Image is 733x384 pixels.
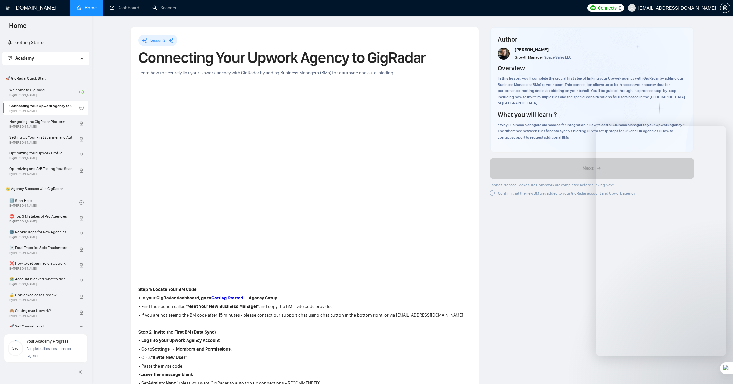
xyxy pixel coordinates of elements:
span: Academy [8,55,34,61]
span: fund-projection-screen [8,56,12,60]
span: [PERSON_NAME] [515,47,549,53]
strong: • Log into your Upwork Agency Account [138,338,220,343]
span: ☠️ Fatal Traps for Solo Freelancers [9,244,72,251]
h1: Connecting Your Upwork Agency to GigRadar [138,50,471,65]
a: searchScanner [152,5,177,10]
span: lock [79,295,84,299]
h4: Overview [498,64,525,73]
a: rocketGetting Started [8,40,46,45]
span: lock [79,137,84,142]
span: double-left [78,369,84,375]
p: . [138,295,463,302]
span: Academy [15,55,34,61]
span: check-circle [79,106,84,110]
span: check-circle [79,90,84,94]
img: vlad-t.jpg [498,48,510,60]
strong: → Agency Setup [243,295,277,301]
button: Next [490,158,695,179]
strong: • In your GigRadar dashboard, go to [138,295,211,301]
span: 3% [8,346,23,350]
iframe: Intercom live chat [711,362,726,377]
button: setting [720,3,730,13]
span: 😭 Account blocked: what to do? [9,276,72,282]
p: • Find the section called and copy the BM invite code provided. [138,303,463,310]
span: Home [4,21,32,35]
span: lock [79,263,84,268]
span: By [PERSON_NAME] [9,220,72,223]
span: Confirm that the new BM was added to your GigRadar account and Upwork agency [498,191,635,196]
span: lock [79,168,84,173]
span: By [PERSON_NAME] [9,314,72,318]
span: check-circle [79,200,84,205]
span: 🚀 GigRadar Quick Start [3,72,88,85]
h4: Author [498,35,687,44]
strong: Step 1: Locate Your BM Code [138,287,197,292]
span: user [630,6,634,10]
span: By [PERSON_NAME] [9,125,72,129]
p: • Paste the invite code. [138,363,463,370]
span: Setting Up Your First Scanner and Auto-Bidder [9,134,72,141]
span: Next [582,164,594,172]
strong: “Meet Your New Business Manager” [186,304,259,309]
strong: Leave the message blank [140,372,193,377]
span: Growth Manager [515,55,543,60]
a: dashboardDashboard [110,5,139,10]
span: 🚀 Sell Yourself First [9,323,72,330]
span: By [PERSON_NAME] [9,235,72,239]
div: In this lesson, you’ll complete the crucial first step of linking your Upwork agency with GigRada... [498,75,687,106]
strong: Step 2: Invite the First BM (Data Sync) [138,329,216,335]
h4: What you will learn ? [498,110,557,119]
span: lock [79,216,84,221]
a: Welcome to GigRadarBy[PERSON_NAME] [9,85,79,99]
span: Lesson 2 [150,38,166,43]
span: ⛔ Top 3 Mistakes of Pro Agencies [9,213,72,220]
a: Connecting Your Upwork Agency to GigRadarBy[PERSON_NAME] [9,101,79,115]
span: 👑 Agency Success with GigRadar [3,182,88,195]
span: lock [79,310,84,315]
span: Learn how to securely link your Upwork agency with GigRadar by adding Business Managers (BMs) for... [138,70,394,76]
span: lock [79,279,84,283]
p: • If you are not seeing the BM code after 15 minutes - please contact our support chat using chat... [138,312,463,319]
a: Getting Started [211,295,243,301]
span: By [PERSON_NAME] [9,298,72,302]
span: By [PERSON_NAME] [9,282,72,286]
div: • Why Business Managers are needed for integration • How to add a Business Manager to your Upwork... [498,122,687,141]
span: Connects: [598,4,617,11]
p: • . [138,371,463,378]
p: . [138,337,463,344]
span: lock [79,121,84,126]
span: Optimizing and A/B Testing Your Scanner for Better Results [9,165,72,172]
span: By [PERSON_NAME] [9,141,72,144]
a: homeHome [77,5,97,10]
span: lock [79,326,84,331]
span: By [PERSON_NAME] [9,251,72,255]
span: Space Sales LLC [544,55,571,60]
iframe: Intercom live chat [596,126,726,356]
strong: Settings → Members and Permissions [152,346,231,352]
img: upwork-logo.png [590,5,596,10]
span: ❌ How to get banned on Upwork [9,260,72,267]
span: lock [79,153,84,157]
span: By [PERSON_NAME] [9,172,72,176]
span: 🙈 Getting over Upwork? [9,307,72,314]
p: • Go to . [138,346,463,353]
a: 1️⃣ Start HereBy[PERSON_NAME] [9,195,79,210]
span: Optimizing Your Upwork Profile [9,150,72,156]
span: 🔓 Unblocked cases: review [9,292,72,298]
a: setting [720,5,730,10]
span: By [PERSON_NAME] [9,156,72,160]
span: Cannot Proceed! Make sure Homework are completed before clicking Next: [490,183,615,187]
span: Navigating the GigRadar Platform [9,118,72,125]
img: logo [6,3,10,13]
span: lock [79,247,84,252]
li: Getting Started [2,36,89,49]
span: 🌚 Rookie Traps for New Agencies [9,229,72,235]
span: Complete all lessons to master GigRadar. [27,347,71,358]
span: lock [79,232,84,236]
strong: “Invite New User” [151,355,187,360]
span: Your Academy Progress [27,339,68,344]
p: • Click . [138,354,463,361]
span: By [PERSON_NAME] [9,267,72,271]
